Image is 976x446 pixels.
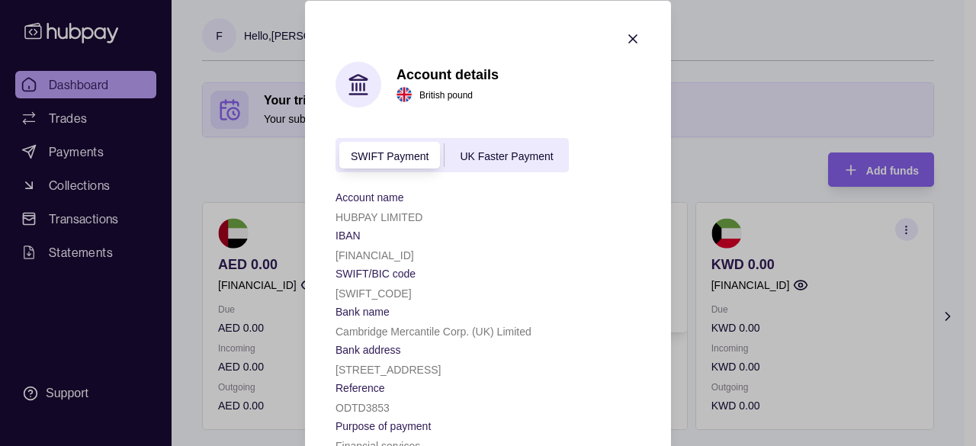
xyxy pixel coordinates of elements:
p: Bank name [335,305,390,317]
span: UK Faster Payment [460,149,553,162]
p: ODTD3853 [335,401,390,413]
h1: Account details [396,66,499,82]
div: accountIndex [335,137,569,172]
p: [STREET_ADDRESS] [335,363,441,375]
p: British pound [419,86,473,103]
p: Reference [335,381,385,393]
p: Cambridge Mercantile Corp. (UK) Limited [335,325,531,337]
img: gb [396,87,412,102]
p: Bank address [335,343,401,355]
p: Purpose of payment [335,419,431,432]
p: Account name [335,191,404,203]
p: [SWIFT_CODE] [335,287,412,299]
p: HUBPAY LIMITED [335,210,422,223]
p: SWIFT/BIC code [335,267,416,279]
p: [FINANCIAL_ID] [335,249,414,261]
p: IBAN [335,229,361,241]
span: SWIFT Payment [351,149,429,162]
